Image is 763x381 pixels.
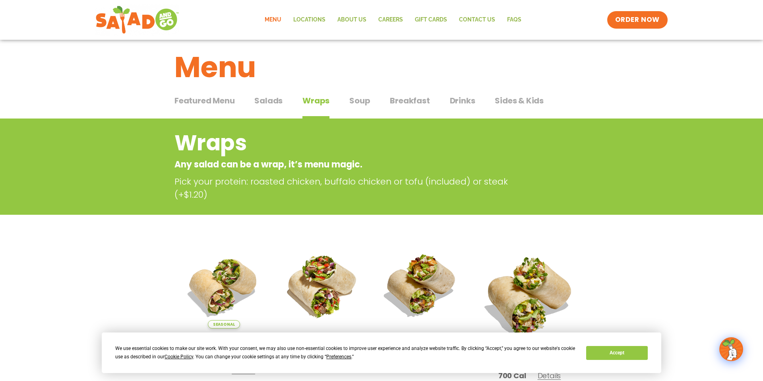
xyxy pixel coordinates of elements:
a: GIFT CARDS [409,11,453,29]
p: Pick your protein: roasted chicken, buffalo chicken or tofu (included) or steak (+$1.20) [174,175,528,201]
span: Details [538,371,561,381]
a: FAQs [501,11,527,29]
img: Product photo for BBQ Ranch Wrap [476,242,583,348]
a: Contact Us [453,11,501,29]
span: Soup [349,95,370,107]
img: wpChatIcon [720,338,742,360]
a: ORDER NOW [607,11,668,29]
nav: Menu [259,11,527,29]
span: Salads [254,95,283,107]
span: Wraps [302,95,329,107]
button: Accept [586,346,647,360]
h2: Wraps [174,127,525,159]
span: Sides & Kids [495,95,544,107]
span: Preferences [326,354,351,360]
img: Product photo for Tuscan Summer Wrap [180,242,267,329]
div: Cookie Consent Prompt [102,332,661,373]
a: About Us [331,11,372,29]
p: Any salad can be a wrap, it’s menu magic. [174,158,525,171]
a: Careers [372,11,409,29]
a: Locations [287,11,331,29]
span: Featured Menu [174,95,234,107]
span: Drinks [450,95,475,107]
img: new-SAG-logo-768×292 [95,4,179,36]
span: ORDER NOW [615,15,660,25]
h1: Menu [174,46,589,89]
span: Breakfast [390,95,430,107]
span: Seasonal [208,320,240,329]
span: Cookie Policy [165,354,193,360]
div: Tabbed content [174,92,589,119]
span: 700 Cal [498,370,526,381]
img: Product photo for Roasted Autumn Wrap [378,242,465,329]
div: We use essential cookies to make our site work. With your consent, we may also use non-essential ... [115,344,577,361]
a: Menu [259,11,287,29]
img: Product photo for Fajita Wrap [279,242,366,329]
